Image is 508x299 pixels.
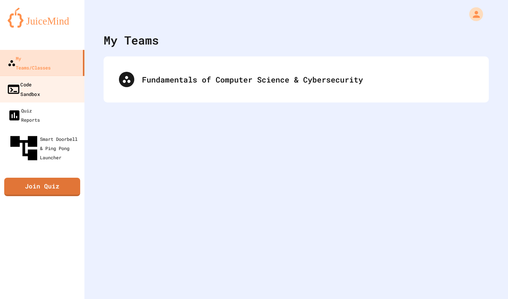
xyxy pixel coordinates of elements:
[8,54,51,72] div: My Teams/Classes
[104,31,159,49] div: My Teams
[8,8,77,28] img: logo-orange.svg
[4,178,80,196] a: Join Quiz
[8,132,81,164] div: Smart Doorbell & Ping Pong Launcher
[142,74,473,85] div: Fundamentals of Computer Science & Cybersecurity
[8,106,40,124] div: Quiz Reports
[461,5,485,23] div: My Account
[7,79,40,98] div: Code Sandbox
[111,64,481,95] div: Fundamentals of Computer Science & Cybersecurity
